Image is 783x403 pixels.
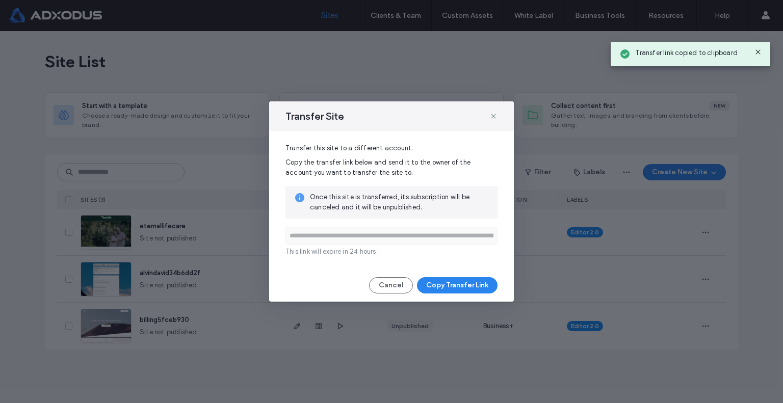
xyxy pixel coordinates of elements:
span: Transfer Site [285,110,344,123]
span: Transfer this site to a different account. [285,143,498,153]
span: Copy the transfer link below and send it to the owner of the account you want to transfer the sit... [285,158,471,176]
span: This link will expire in 24 hours. [285,248,378,255]
span: Transfer link copied to clipboard [635,48,738,58]
span: Help [23,7,44,16]
button: Copy Transfer Link [417,277,498,293]
span: Once this site is transferred, its subscription will be canceled and it will be unpublished. [310,192,489,212]
button: Cancel [369,277,413,293]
